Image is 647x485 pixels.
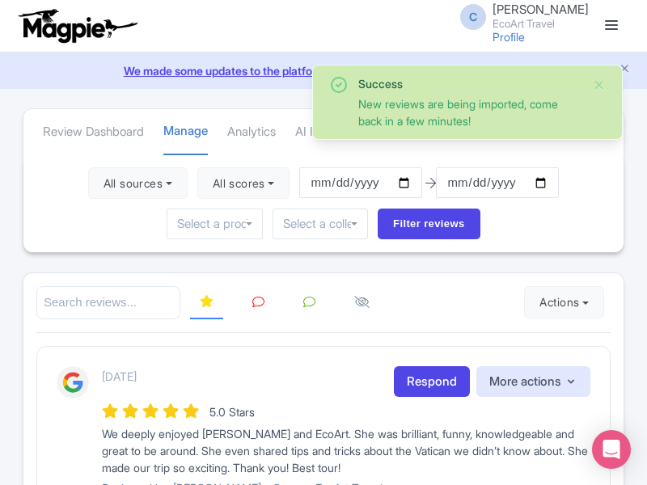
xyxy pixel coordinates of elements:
[493,19,589,29] small: EcoArt Travel
[460,4,486,30] span: C
[57,366,89,399] img: Google Logo
[15,8,140,44] img: logo-ab69f6fb50320c5b225c76a69d11143b.png
[493,30,525,44] a: Profile
[36,286,180,319] input: Search reviews...
[524,286,604,318] button: Actions
[177,217,252,231] input: Select a product
[102,368,137,385] p: [DATE]
[163,109,208,155] a: Manage
[295,110,351,154] a: AI Insights
[593,75,606,95] button: Close
[619,61,631,79] button: Close announcement
[227,110,276,154] a: Analytics
[394,366,470,398] a: Respond
[209,405,255,419] span: 5.0 Stars
[43,110,144,154] a: Review Dashboard
[88,167,188,200] button: All sources
[493,2,589,17] span: [PERSON_NAME]
[592,430,631,469] div: Open Intercom Messenger
[10,62,637,79] a: We made some updates to the platform. Read more about the new layout
[476,366,590,398] button: More actions
[450,3,589,29] a: C [PERSON_NAME] EcoArt Travel
[358,95,580,129] div: New reviews are being imported, come back in a few minutes!
[283,217,357,231] input: Select a collection
[197,167,290,200] button: All scores
[102,425,590,476] div: We deeply enjoyed [PERSON_NAME] and EcoArt. She was brilliant, funny, knowledgeable and great to ...
[358,75,580,92] div: Success
[378,209,480,239] input: Filter reviews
